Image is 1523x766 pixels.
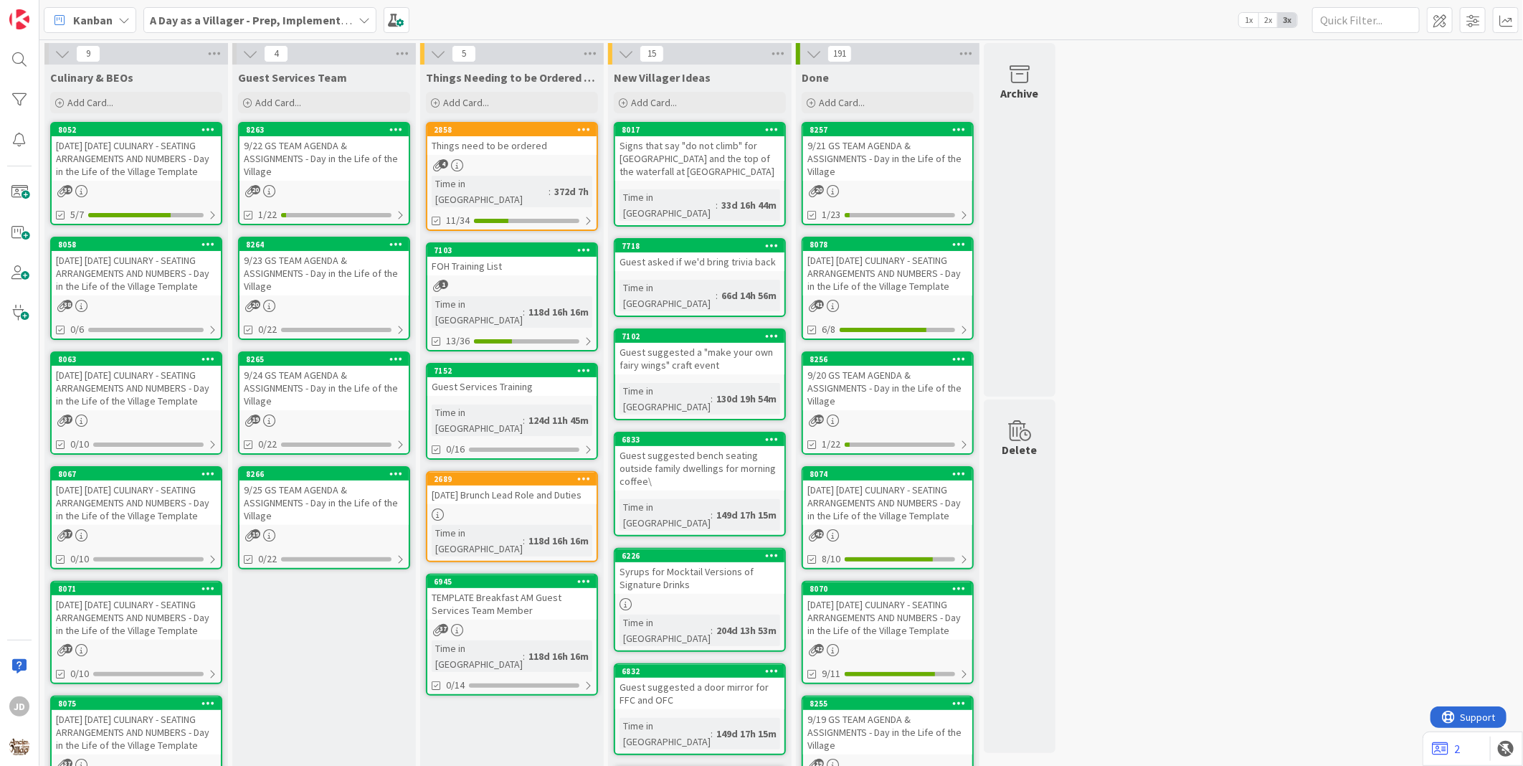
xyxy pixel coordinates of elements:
div: Time in [GEOGRAPHIC_DATA] [620,189,716,221]
div: 7103FOH Training List [427,244,597,275]
div: 8255 [803,697,972,710]
div: [DATE] [DATE] CULINARY - SEATING ARRANGEMENTS AND NUMBERS - Day in the Life of the Village Template [52,595,221,640]
a: 2858Things need to be orderedTime in [GEOGRAPHIC_DATA]:372d 7h11/34 [426,122,598,231]
div: 124d 11h 45m [525,412,592,428]
span: Done [802,70,829,85]
a: 82649/23 GS TEAM AGENDA & ASSIGNMENTS - Day in the Life of the Village0/22 [238,237,410,340]
div: 8052 [52,123,221,136]
div: 8257 [810,125,972,135]
span: 15 [640,45,664,62]
div: [DATE] [DATE] CULINARY - SEATING ARRANGEMENTS AND NUMBERS - Day in the Life of the Village Template [803,595,972,640]
a: 7102Guest suggested a "make your own fairy wings" craft eventTime in [GEOGRAPHIC_DATA]:130d 19h 54m [614,328,786,420]
div: 82649/23 GS TEAM AGENDA & ASSIGNMENTS - Day in the Life of the Village [239,238,409,295]
span: 42 [815,644,824,653]
div: 118d 16h 16m [525,533,592,549]
span: 37 [439,624,448,633]
div: 8074 [810,469,972,479]
div: 8078[DATE] [DATE] CULINARY - SEATING ARRANGEMENTS AND NUMBERS - Day in the Life of the Village Te... [803,238,972,295]
span: Add Card... [443,96,489,109]
span: 0/10 [70,666,89,681]
div: 6945 [434,577,597,587]
div: 8017 [622,125,784,135]
div: 8256 [810,354,972,364]
span: : [523,304,525,320]
div: 8058 [58,240,221,250]
div: 8063[DATE] [DATE] CULINARY - SEATING ARRANGEMENTS AND NUMBERS - Day in the Life of the Village Te... [52,353,221,410]
div: [DATE] [DATE] CULINARY - SEATING ARRANGEMENTS AND NUMBERS - Day in the Life of the Village Template [803,251,972,295]
div: Guest suggested a "make your own fairy wings" craft event [615,343,784,374]
span: Culinary & BEOs [50,70,133,85]
span: 20 [815,185,824,194]
div: 7152 [434,366,597,376]
div: [DATE] Brunch Lead Role and Duties [427,486,597,504]
div: [DATE] [DATE] CULINARY - SEATING ARRANGEMENTS AND NUMBERS - Day in the Life of the Village Template [52,136,221,181]
div: 7103 [434,245,597,255]
span: 2x [1258,13,1278,27]
a: 7718Guest asked if we'd bring trivia backTime in [GEOGRAPHIC_DATA]:66d 14h 56m [614,238,786,317]
span: : [716,197,718,213]
div: Guest asked if we'd bring trivia back [615,252,784,271]
a: 82669/25 GS TEAM AGENDA & ASSIGNMENTS - Day in the Life of the Village0/22 [238,466,410,569]
a: 8058[DATE] [DATE] CULINARY - SEATING ARRANGEMENTS AND NUMBERS - Day in the Life of the Village Te... [50,237,222,340]
a: 7103FOH Training ListTime in [GEOGRAPHIC_DATA]:118d 16h 16m13/36 [426,242,598,351]
span: 1/22 [258,207,277,222]
div: 7152 [427,364,597,377]
span: 8/10 [822,552,840,567]
div: Time in [GEOGRAPHIC_DATA] [432,640,523,672]
div: 9/19 GS TEAM AGENDA & ASSIGNMENTS - Day in the Life of the Village [803,710,972,755]
div: Time in [GEOGRAPHIC_DATA] [620,499,711,531]
div: 8265 [246,354,409,364]
div: Time in [GEOGRAPHIC_DATA] [432,296,523,328]
a: 2689[DATE] Brunch Lead Role and DutiesTime in [GEOGRAPHIC_DATA]:118d 16h 16m [426,471,598,562]
span: 19 [251,529,260,539]
div: Guest suggested a door mirror for FFC and OFC [615,678,784,709]
div: 7102 [622,331,784,341]
span: Guest Services Team [238,70,347,85]
span: 1 [439,280,448,289]
span: : [549,184,551,199]
span: 9 [76,45,100,62]
div: 8078 [810,240,972,250]
div: 82669/25 GS TEAM AGENDA & ASSIGNMENTS - Day in the Life of the Village [239,468,409,525]
span: 20 [251,185,260,194]
span: : [711,726,713,742]
a: 8052[DATE] [DATE] CULINARY - SEATING ARRANGEMENTS AND NUMBERS - Day in the Life of the Village Te... [50,122,222,225]
div: 8255 [810,699,972,709]
a: 82579/21 GS TEAM AGENDA & ASSIGNMENTS - Day in the Life of the Village1/23 [802,122,974,225]
div: 2689 [434,474,597,484]
span: Support [30,2,65,19]
div: 9/22 GS TEAM AGENDA & ASSIGNMENTS - Day in the Life of the Village [239,136,409,181]
div: 7718 [622,241,784,251]
div: 9/25 GS TEAM AGENDA & ASSIGNMENTS - Day in the Life of the Village [239,481,409,525]
div: [DATE] [DATE] CULINARY - SEATING ARRANGEMENTS AND NUMBERS - Day in the Life of the Village Template [52,366,221,410]
div: 8017Signs that say "do not climb" for [GEOGRAPHIC_DATA] and the top of the waterfall at [GEOGRAPH... [615,123,784,181]
div: 8264 [246,240,409,250]
div: 8017 [615,123,784,136]
div: 8071 [52,582,221,595]
a: 6833Guest suggested bench seating outside family dwellings for morning coffee\Time in [GEOGRAPHIC... [614,432,786,536]
div: 82569/20 GS TEAM AGENDA & ASSIGNMENTS - Day in the Life of the Village [803,353,972,410]
div: 8067[DATE] [DATE] CULINARY - SEATING ARRANGEMENTS AND NUMBERS - Day in the Life of the Village Te... [52,468,221,525]
span: 38 [63,300,72,309]
a: 6832Guest suggested a door mirror for FFC and OFCTime in [GEOGRAPHIC_DATA]:149d 17h 15m [614,663,786,755]
span: 41 [815,300,824,309]
span: Add Card... [67,96,113,109]
span: 37 [63,644,72,653]
a: 6226Syrups for Mocktail Versions of Signature DrinksTime in [GEOGRAPHIC_DATA]:204d 13h 53m [614,548,786,652]
div: 9/23 GS TEAM AGENDA & ASSIGNMENTS - Day in the Life of the Village [239,251,409,295]
div: 8075 [52,697,221,710]
div: 8063 [52,353,221,366]
div: [DATE] [DATE] CULINARY - SEATING ARRANGEMENTS AND NUMBERS - Day in the Life of the Village Template [52,710,221,755]
a: 82569/20 GS TEAM AGENDA & ASSIGNMENTS - Day in the Life of the Village1/22 [802,351,974,455]
div: 8071 [58,584,221,594]
span: 37 [63,529,72,539]
div: Guest Services Training [427,377,597,396]
div: 8071[DATE] [DATE] CULINARY - SEATING ARRANGEMENTS AND NUMBERS - Day in the Life of the Village Te... [52,582,221,640]
div: 6832Guest suggested a door mirror for FFC and OFC [615,665,784,709]
span: Things Needing to be Ordered - PUT IN CARD, Don't make new card [426,70,598,85]
div: 8070[DATE] [DATE] CULINARY - SEATING ARRANGEMENTS AND NUMBERS - Day in the Life of the Village Te... [803,582,972,640]
span: : [711,623,713,638]
div: 8063 [58,354,221,364]
div: 82659/24 GS TEAM AGENDA & ASSIGNMENTS - Day in the Life of the Village [239,353,409,410]
span: 19 [815,415,824,424]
